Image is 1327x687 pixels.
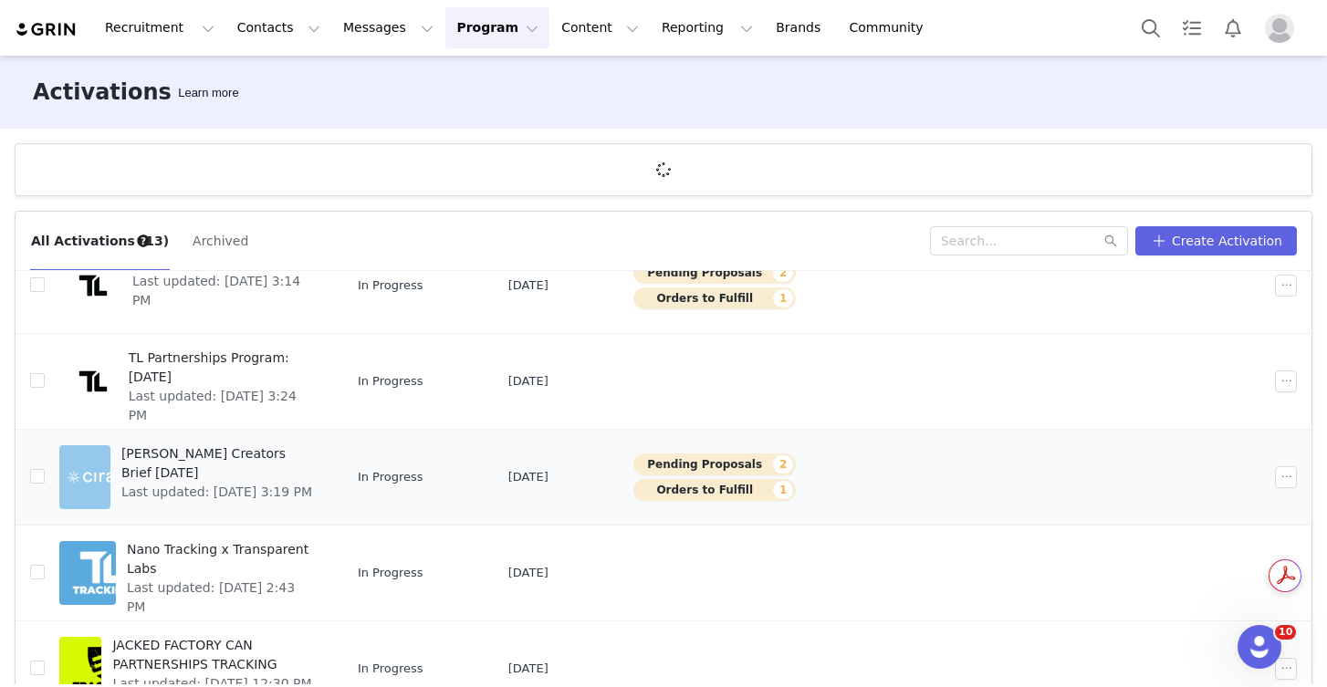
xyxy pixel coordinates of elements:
[112,636,317,674] span: JACKED FACTORY CAN PARTNERSHIPS TRACKING
[550,7,650,48] button: Content
[226,7,331,48] button: Contacts
[358,564,423,582] span: In Progress
[508,564,549,582] span: [DATE]
[127,540,318,578] span: Nano Tracking x Transparent Labs
[332,7,444,48] button: Messages
[30,226,170,255] button: All Activations (13)
[1172,7,1212,48] a: Tasks
[59,441,329,514] a: [PERSON_NAME] Creators Brief [DATE]Last updated: [DATE] 3:19 PM
[1275,625,1296,640] span: 10
[445,7,549,48] button: Program
[59,345,329,418] a: TL Partnerships Program: [DATE]Last updated: [DATE] 3:24 PM
[129,349,318,387] span: TL Partnerships Program: [DATE]
[358,660,423,678] span: In Progress
[132,272,318,310] span: Last updated: [DATE] 3:14 PM
[651,7,764,48] button: Reporting
[358,468,423,486] span: In Progress
[508,660,549,678] span: [DATE]
[1213,7,1253,48] button: Notifications
[121,483,318,502] span: Last updated: [DATE] 3:19 PM
[59,249,329,322] a: [DATE]: TL Partnerships BriefLast updated: [DATE] 3:14 PM
[127,578,318,617] span: Last updated: [DATE] 2:43 PM
[633,479,796,501] button: Orders to Fulfill1
[1254,14,1312,43] button: Profile
[1238,625,1281,669] iframe: Intercom live chat
[508,372,549,390] span: [DATE]
[15,21,78,38] img: grin logo
[59,536,329,609] a: Nano Tracking x Transparent LabsLast updated: [DATE] 2:43 PM
[765,7,837,48] a: Brands
[358,276,423,295] span: In Progress
[633,262,796,284] button: Pending Proposals2
[129,387,318,425] span: Last updated: [DATE] 3:24 PM
[94,7,225,48] button: Recruitment
[121,444,318,483] span: [PERSON_NAME] Creators Brief [DATE]
[633,453,796,475] button: Pending Proposals2
[1131,7,1171,48] button: Search
[1265,14,1294,43] img: placeholder-profile.jpg
[192,226,249,255] button: Archived
[930,226,1128,255] input: Search...
[33,76,172,109] h3: Activations
[135,233,152,249] div: Tooltip anchor
[839,7,943,48] a: Community
[174,84,242,102] div: Tooltip anchor
[358,372,423,390] span: In Progress
[508,468,549,486] span: [DATE]
[1104,234,1117,247] i: icon: search
[508,276,549,295] span: [DATE]
[1135,226,1297,255] button: Create Activation
[633,287,796,309] button: Orders to Fulfill1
